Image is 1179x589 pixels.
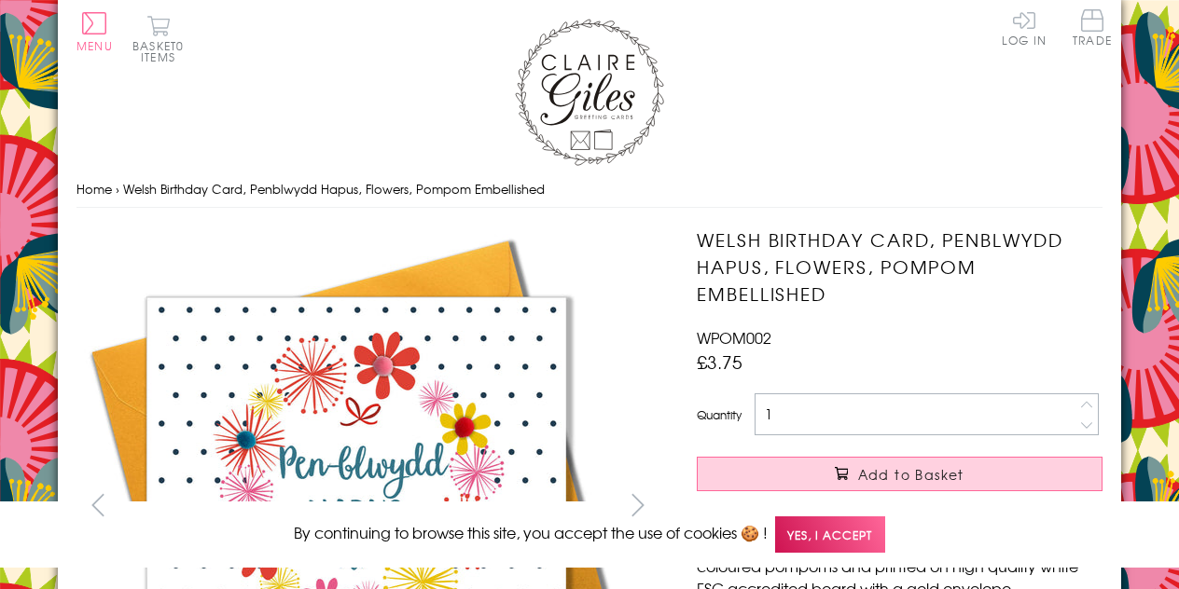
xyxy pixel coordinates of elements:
[132,15,184,62] button: Basket0 items
[76,180,112,198] a: Home
[1073,9,1112,46] span: Trade
[76,171,1103,209] nav: breadcrumbs
[141,37,184,65] span: 0 items
[1002,9,1047,46] a: Log In
[775,516,885,553] span: Yes, I accept
[858,465,964,484] span: Add to Basket
[617,484,659,526] button: next
[697,226,1103,307] h1: Welsh Birthday Card, Penblwydd Hapus, Flowers, Pompom Embellished
[515,19,664,166] img: Claire Giles Greetings Cards
[697,406,742,423] label: Quantity
[697,457,1103,491] button: Add to Basket
[123,180,545,198] span: Welsh Birthday Card, Penblwydd Hapus, Flowers, Pompom Embellished
[697,326,771,349] span: WPOM002
[76,484,118,526] button: prev
[116,180,119,198] span: ›
[697,349,742,375] span: £3.75
[76,12,113,51] button: Menu
[1073,9,1112,49] a: Trade
[76,37,113,54] span: Menu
